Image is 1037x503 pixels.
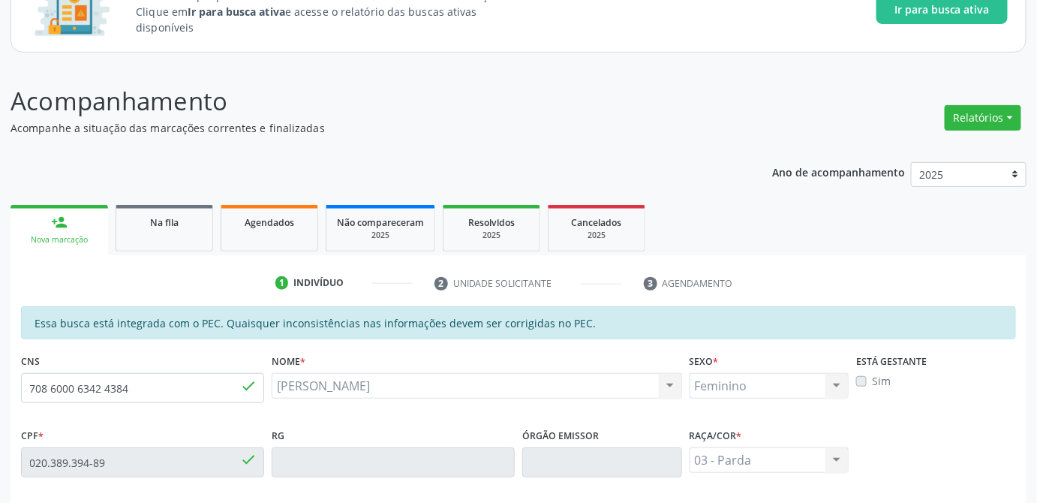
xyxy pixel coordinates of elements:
[690,424,742,447] label: Raça/cor
[245,216,294,229] span: Agendados
[337,230,424,241] div: 2025
[188,5,285,19] strong: Ir para busca ativa
[21,424,44,447] label: CPF
[272,424,284,447] label: RG
[945,105,1021,131] button: Relatórios
[856,350,927,373] label: Está gestante
[240,378,257,394] span: done
[275,276,289,290] div: 1
[293,276,344,290] div: Indivíduo
[454,230,529,241] div: 2025
[522,424,599,447] label: Órgão emissor
[468,216,515,229] span: Resolvidos
[872,373,891,389] label: Sim
[337,216,424,229] span: Não compareceram
[21,350,40,373] label: CNS
[894,2,990,17] span: Ir para busca ativa
[21,234,98,245] div: Nova marcação
[690,350,719,373] label: Sexo
[572,216,622,229] span: Cancelados
[11,83,722,120] p: Acompanhamento
[21,306,1016,339] div: Essa busca está integrada com o PEC. Quaisquer inconsistências nas informações devem ser corrigid...
[559,230,634,241] div: 2025
[773,162,906,181] p: Ano de acompanhamento
[150,216,179,229] span: Na fila
[51,214,68,230] div: person_add
[11,120,722,136] p: Acompanhe a situação das marcações correntes e finalizadas
[240,451,257,468] span: done
[272,350,305,373] label: Nome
